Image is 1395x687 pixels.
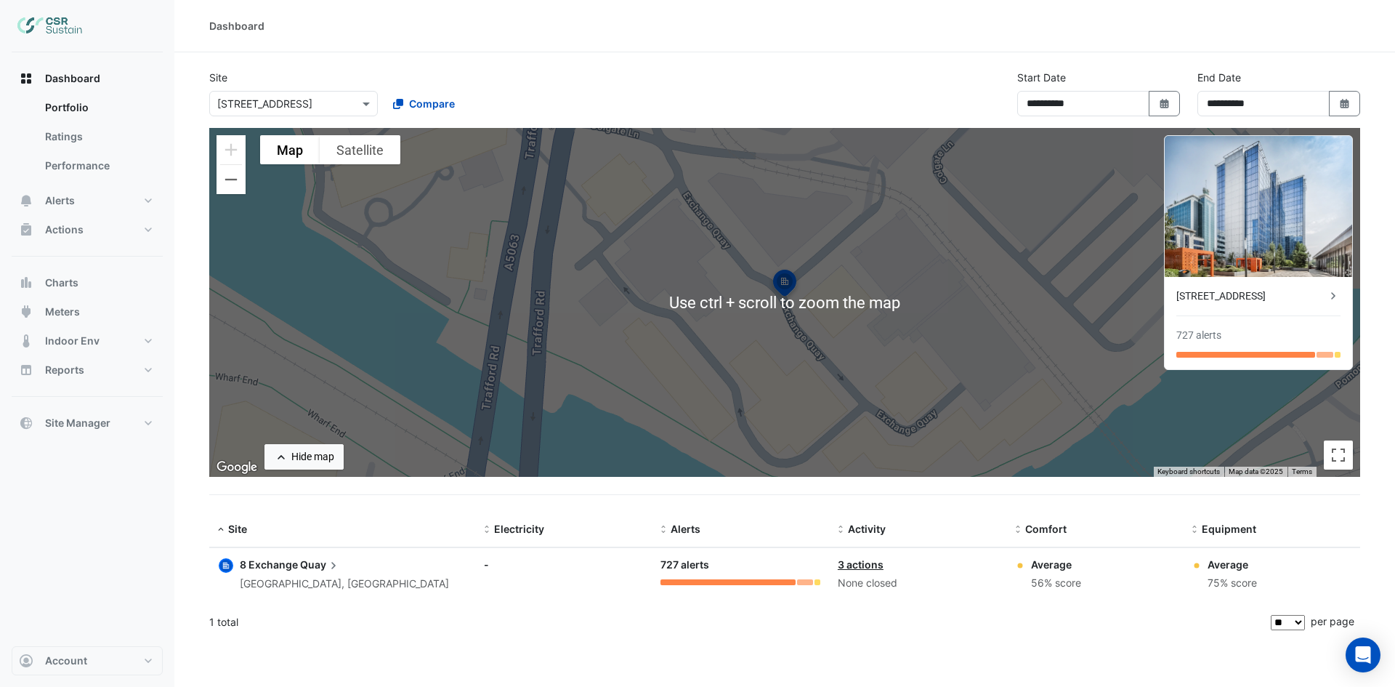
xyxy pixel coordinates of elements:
[12,409,163,438] button: Site Manager
[45,276,78,290] span: Charts
[12,186,163,215] button: Alerts
[12,93,163,186] div: Dashboard
[1031,575,1081,592] div: 56% score
[264,444,344,470] button: Hide map
[12,646,163,675] button: Account
[19,334,33,348] app-icon: Indoor Env
[45,654,87,668] span: Account
[45,305,80,319] span: Meters
[1017,70,1066,85] label: Start Date
[12,64,163,93] button: Dashboard
[320,135,400,164] button: Show satellite imagery
[12,268,163,297] button: Charts
[217,165,246,194] button: Zoom out
[1031,557,1081,572] div: Average
[1165,136,1352,277] img: 8 Exchange Quay
[19,193,33,208] app-icon: Alerts
[12,297,163,326] button: Meters
[45,71,100,86] span: Dashboard
[291,449,334,465] div: Hide map
[213,458,261,477] img: Google
[484,557,644,572] div: -
[1202,523,1256,535] span: Equipment
[1292,467,1312,475] a: Terms (opens in new tab)
[19,71,33,86] app-icon: Dashboard
[33,93,163,122] a: Portfolio
[45,334,100,348] span: Indoor Env
[12,215,163,244] button: Actions
[1338,97,1351,110] fa-icon: Select Date
[384,91,464,116] button: Compare
[45,222,84,237] span: Actions
[409,96,455,111] span: Compare
[769,268,801,302] img: site-pin-selected.svg
[209,70,227,85] label: Site
[494,523,544,535] span: Electricity
[12,326,163,355] button: Indoor Env
[1208,557,1257,572] div: Average
[19,363,33,377] app-icon: Reports
[19,276,33,290] app-icon: Charts
[1208,575,1257,592] div: 75% score
[838,575,998,592] div: None closed
[1346,638,1380,672] div: Open Intercom Messenger
[33,151,163,180] a: Performance
[240,558,298,571] span: 8 Exchange
[12,355,163,385] button: Reports
[240,576,449,592] div: [GEOGRAPHIC_DATA], [GEOGRAPHIC_DATA]
[1229,467,1283,475] span: Map data ©2025
[33,122,163,151] a: Ratings
[1324,441,1353,470] button: Toggle fullscreen view
[1197,70,1241,85] label: End Date
[217,135,246,164] button: Zoom in
[671,523,700,535] span: Alerts
[209,18,264,33] div: Dashboard
[1157,467,1220,477] button: Keyboard shortcuts
[19,416,33,430] app-icon: Site Manager
[209,604,1268,640] div: 1 total
[1311,615,1354,627] span: per page
[848,523,886,535] span: Activity
[300,557,341,573] span: Quay
[1025,523,1067,535] span: Comfort
[1158,97,1171,110] fa-icon: Select Date
[228,523,247,535] span: Site
[260,135,320,164] button: Show street map
[17,12,83,41] img: Company Logo
[660,557,820,574] div: 727 alerts
[45,193,75,208] span: Alerts
[19,222,33,237] app-icon: Actions
[213,458,261,477] a: Open this area in Google Maps (opens a new window)
[19,305,33,319] app-icon: Meters
[838,558,883,571] a: 3 actions
[1176,289,1326,304] div: [STREET_ADDRESS]
[45,363,84,377] span: Reports
[1176,328,1221,343] div: 727 alerts
[45,416,110,430] span: Site Manager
